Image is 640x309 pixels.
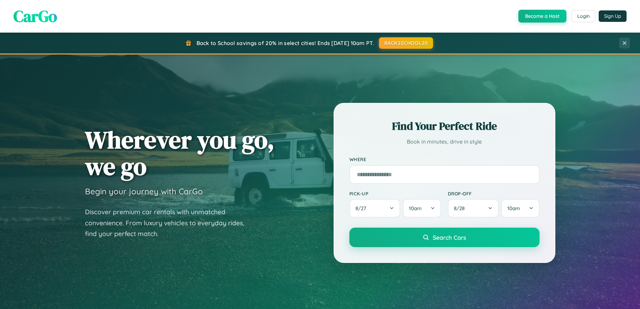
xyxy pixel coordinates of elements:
span: 10am [409,205,422,211]
h1: Wherever you go, we go [85,126,274,180]
button: 8/28 [448,199,499,218]
h2: Find Your Perfect Ride [349,119,540,133]
button: 8/27 [349,199,400,218]
span: Search Cars [433,234,466,241]
span: CarGo [13,5,57,27]
span: 10am [507,205,520,211]
span: Back to School savings of 20% in select cities! Ends [DATE] 10am PT. [197,40,374,46]
p: Discover premium car rentals with unmatched convenience. From luxury vehicles to everyday rides, ... [85,206,253,239]
button: Sign Up [599,10,627,22]
span: 8 / 28 [454,205,468,211]
button: Become a Host [518,10,566,23]
label: Where [349,157,540,162]
button: Search Cars [349,228,540,247]
h3: Begin your journey with CarGo [85,186,203,196]
button: 10am [501,199,539,218]
button: BACK2SCHOOL20 [379,37,433,49]
span: 8 / 27 [355,205,370,211]
button: Login [571,10,595,22]
p: Book in minutes, drive in style [349,137,540,147]
label: Pick-up [349,191,441,196]
label: Drop-off [448,191,540,196]
button: 10am [403,199,441,218]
